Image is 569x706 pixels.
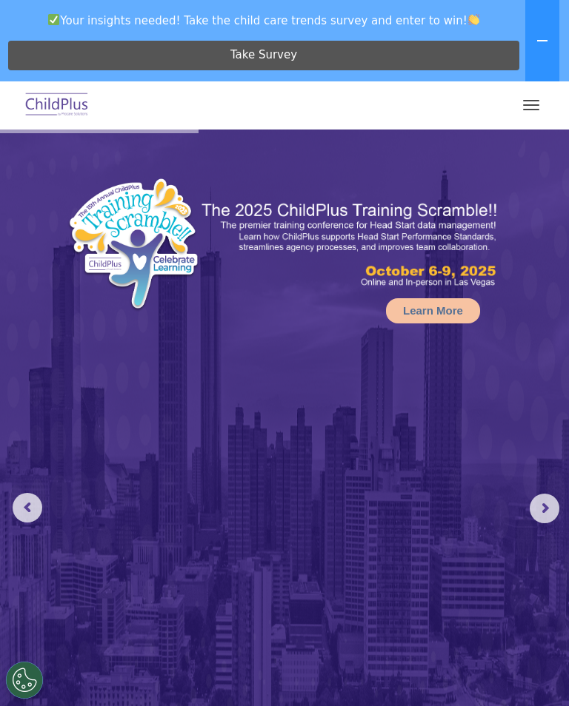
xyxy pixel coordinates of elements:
[386,298,480,323] a: Learn More
[48,14,59,25] img: ✅
[6,662,43,699] button: Cookies Settings
[230,42,297,68] span: Take Survey
[468,14,479,25] img: 👏
[22,88,92,123] img: ChildPlus by Procare Solutions
[8,41,519,70] a: Take Survey
[6,6,522,35] span: Your insights needed! Take the child care trends survey and enter to win!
